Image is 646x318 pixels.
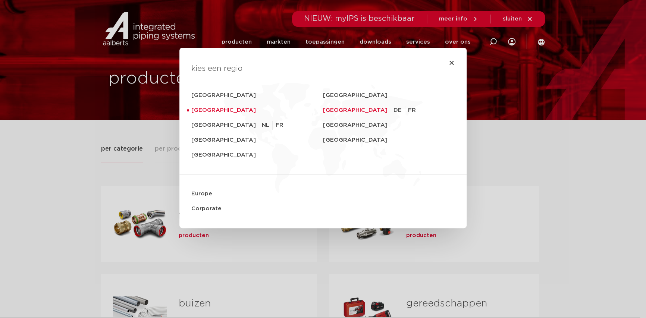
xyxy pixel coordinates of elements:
[191,148,323,163] a: [GEOGRAPHIC_DATA]
[191,88,455,216] nav: Menu
[323,88,455,103] a: [GEOGRAPHIC_DATA]
[191,103,323,118] a: [GEOGRAPHIC_DATA]
[191,63,455,75] h4: kies een regio
[262,118,283,133] ul: [GEOGRAPHIC_DATA]
[449,60,455,66] a: Close
[276,121,283,130] a: FR
[393,103,422,118] ul: [GEOGRAPHIC_DATA]
[191,201,455,216] a: Corporate
[408,106,419,115] a: FR
[323,133,455,148] a: [GEOGRAPHIC_DATA]
[323,118,455,133] a: [GEOGRAPHIC_DATA]
[191,186,455,201] a: Europe
[191,118,262,133] a: [GEOGRAPHIC_DATA]
[393,106,405,115] a: DE
[262,121,273,130] a: NL
[191,88,323,103] a: [GEOGRAPHIC_DATA]
[191,133,323,148] a: [GEOGRAPHIC_DATA]
[323,103,393,118] a: [GEOGRAPHIC_DATA]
